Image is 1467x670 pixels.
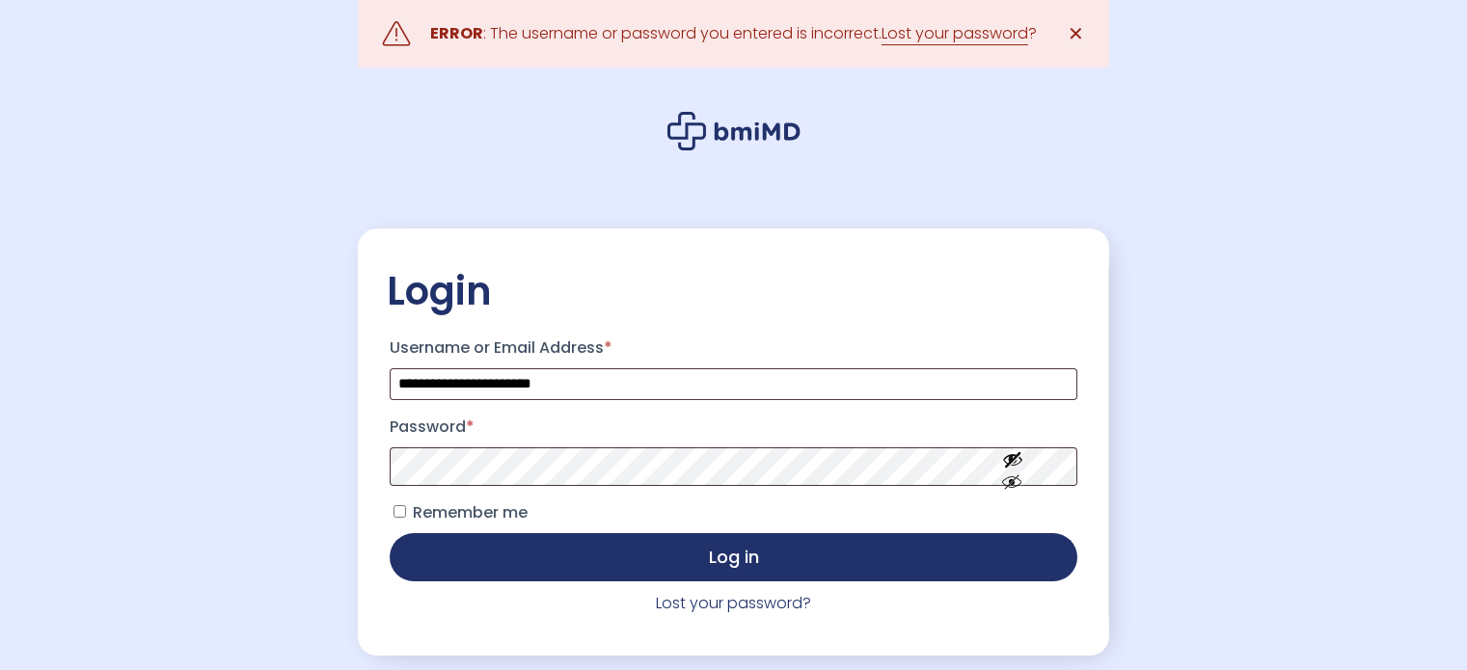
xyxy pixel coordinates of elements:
[387,267,1080,315] h2: Login
[1068,20,1084,47] span: ✕
[390,333,1077,363] label: Username or Email Address
[430,20,1037,47] div: : The username or password you entered is incorrect. ?
[413,501,528,523] span: Remember me
[1056,14,1095,53] a: ✕
[882,22,1028,45] a: Lost your password
[390,533,1077,581] button: Log in
[430,22,483,44] strong: ERROR
[390,412,1077,442] label: Password
[959,433,1067,499] button: Show password
[394,505,406,518] input: Remember me
[656,592,811,614] a: Lost your password?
